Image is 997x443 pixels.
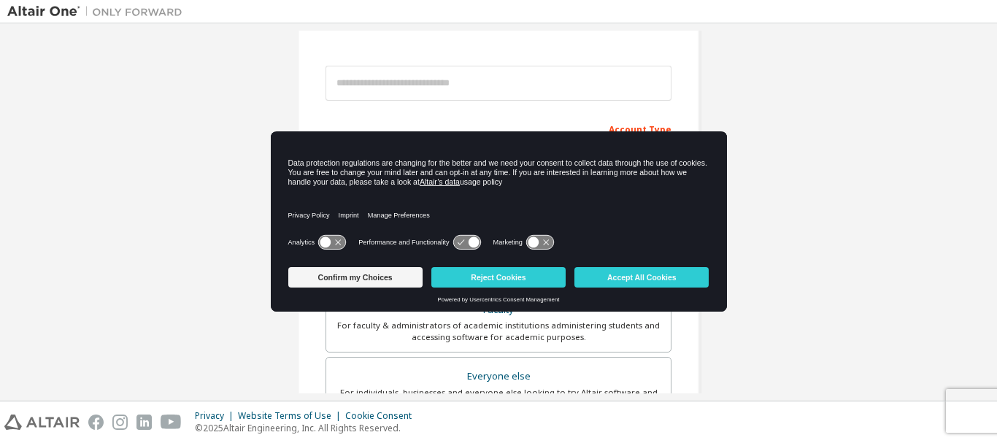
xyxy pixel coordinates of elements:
[161,415,182,430] img: youtube.svg
[4,415,80,430] img: altair_logo.svg
[195,422,420,434] p: © 2025 Altair Engineering, Inc. All Rights Reserved.
[326,117,671,140] div: Account Type
[335,387,662,410] div: For individuals, businesses and everyone else looking to try Altair software and explore our prod...
[136,415,152,430] img: linkedin.svg
[195,410,238,422] div: Privacy
[335,366,662,387] div: Everyone else
[88,415,104,430] img: facebook.svg
[335,320,662,343] div: For faculty & administrators of academic institutions administering students and accessing softwa...
[238,410,345,422] div: Website Terms of Use
[345,410,420,422] div: Cookie Consent
[7,4,190,19] img: Altair One
[112,415,128,430] img: instagram.svg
